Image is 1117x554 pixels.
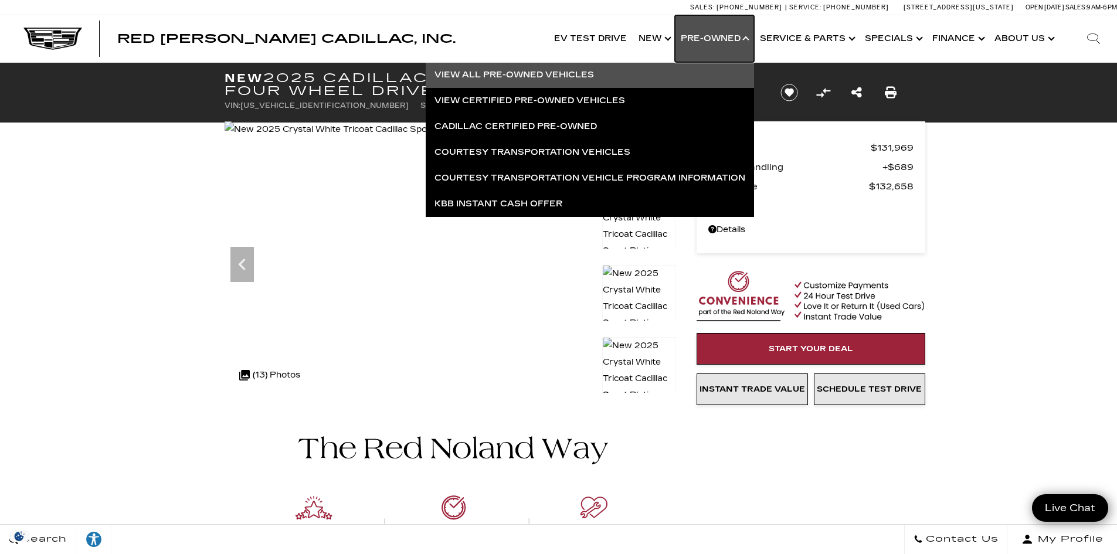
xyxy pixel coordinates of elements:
a: Finance [926,15,989,62]
img: Opt-Out Icon [6,530,33,542]
span: 9 AM-6 PM [1087,4,1117,11]
a: View All Pre-Owned Vehicles [426,62,754,88]
a: Courtesy Transportation Vehicle Program Information [426,165,754,191]
div: (13) Photos [233,361,306,389]
a: Courtesy Transportation Vehicles [426,140,754,165]
h1: 2025 Cadillac Escalade Sport Platinum Four Wheel Drive SUV [225,72,761,97]
button: Save vehicle [776,83,802,102]
a: Explore your accessibility options [76,525,112,554]
span: Schedule Test Drive [817,385,922,394]
span: Stock: [420,101,450,110]
span: $132,658 [869,178,914,195]
span: [US_VEHICLE_IDENTIFICATION_NUMBER] [240,101,409,110]
a: KBB Instant Cash Offer [426,191,754,217]
a: Service & Parts [754,15,859,62]
span: Dealer Handling [708,159,882,175]
span: Open [DATE] [1026,4,1064,11]
span: Sales: [1065,4,1087,11]
img: Cadillac Dark Logo with Cadillac White Text [23,28,82,50]
a: [STREET_ADDRESS][US_STATE] [904,4,1014,11]
a: Share this New 2025 Cadillac Escalade Sport Platinum Four Wheel Drive SUV [851,84,862,101]
strong: New [225,71,263,85]
span: $131,969 [871,140,914,156]
span: My Profile [1033,531,1104,548]
a: View Certified Pre-Owned Vehicles [426,88,754,114]
span: Your Price [708,178,869,195]
span: Service: [789,4,821,11]
a: Sales: [PHONE_NUMBER] [690,4,785,11]
span: VIN: [225,101,240,110]
a: Print this New 2025 Cadillac Escalade Sport Platinum Four Wheel Drive SUV [885,84,897,101]
a: Start Your Deal [697,333,925,365]
span: [PHONE_NUMBER] [717,4,782,11]
img: New 2025 Crystal White Tricoat Cadillac Sport Platinum image 13 [602,337,676,420]
span: Sales: [690,4,715,11]
a: Cadillac Certified Pre-Owned [426,114,754,140]
div: Previous [230,247,254,282]
a: Live Chat [1032,494,1108,522]
a: Pre-Owned [675,15,754,62]
span: Red [PERSON_NAME] Cadillac, Inc. [117,32,456,46]
a: About Us [989,15,1058,62]
a: Contact Us [904,525,1008,554]
a: Red [PERSON_NAME] Cadillac, Inc. [117,33,456,45]
section: Click to Open Cookie Consent Modal [6,530,33,542]
span: [PHONE_NUMBER] [823,4,889,11]
a: MSRP $131,969 [708,140,914,156]
button: Open user profile menu [1008,525,1117,554]
a: Instant Trade Value [697,373,808,405]
img: New 2025 Crystal White Tricoat Cadillac Sport Platinum image 11 [602,193,676,276]
img: New 2025 Crystal White Tricoat Cadillac Sport Platinum image 12 [602,265,676,348]
span: Live Chat [1039,501,1101,515]
span: MSRP [708,140,871,156]
div: Search [1070,15,1117,62]
a: Your Price $132,658 [708,178,914,195]
a: Specials [859,15,926,62]
span: Start Your Deal [769,344,853,354]
button: Compare Vehicle [814,84,832,101]
a: New [633,15,675,62]
a: Service: [PHONE_NUMBER] [785,4,892,11]
span: $689 [882,159,914,175]
span: Instant Trade Value [700,385,805,394]
a: Dealer Handling $689 [708,159,914,175]
img: New 2025 Crystal White Tricoat Cadillac Sport Platinum image 13 [225,121,514,138]
span: Contact Us [923,531,999,548]
a: Schedule Test Drive [814,373,925,405]
a: EV Test Drive [548,15,633,62]
div: Explore your accessibility options [76,531,111,548]
span: Search [18,531,67,548]
a: Details [708,222,914,238]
